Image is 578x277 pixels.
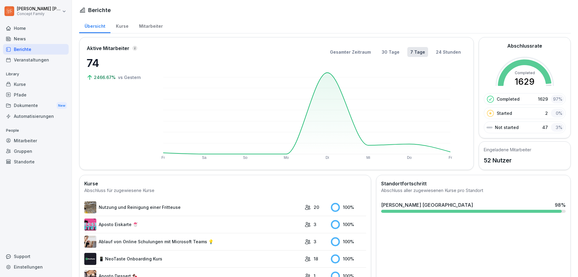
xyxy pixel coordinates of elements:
p: Library [3,69,69,79]
p: [PERSON_NAME] [PERSON_NAME] [17,6,61,11]
a: Mitarbeiter [134,18,168,33]
a: 📱 NeoTaste Onboarding Kurs [84,253,302,265]
p: 1629 [538,96,548,102]
a: Ablauf von Online Schulungen mit Microsoft Teams 💡 [84,236,302,248]
h1: Berichte [88,6,111,14]
a: Gruppen [3,146,69,156]
a: Pfade [3,90,69,100]
text: Sa [202,156,207,160]
button: Gesamter Zeitraum [327,47,374,57]
p: 2 [545,110,548,116]
a: DokumenteNew [3,100,69,111]
p: 52 Nutzer [484,156,531,165]
text: Di [325,156,329,160]
a: Automatisierungen [3,111,69,121]
p: vs Gestern [118,74,141,80]
div: 100 % [331,237,366,246]
div: 3 % [551,123,564,132]
p: 74 [87,55,147,71]
p: People [3,126,69,135]
a: Mitarbeiter [3,135,69,146]
p: Concept Family [17,12,61,16]
p: Aktive Mitarbeiter [87,45,129,52]
text: Fr [449,156,452,160]
div: New [57,102,67,109]
div: Abschluss für zugewiesene Kurse [84,187,366,194]
div: Abschluss aller zugewiesenen Kurse pro Standort [381,187,566,194]
p: 47 [542,124,548,131]
div: Support [3,251,69,262]
text: Mo [284,156,289,160]
h2: Standortfortschritt [381,180,566,187]
img: b2msvuojt3s6egexuweix326.png [84,201,96,213]
a: Veranstaltungen [3,55,69,65]
p: Completed [497,96,520,102]
p: Not started [495,124,519,131]
div: 100 % [331,220,366,229]
a: Berichte [3,44,69,55]
p: 3 [314,238,316,245]
p: 3 [314,221,316,228]
h2: Abschlussrate [507,42,542,49]
a: Kurse [110,18,134,33]
button: 7 Tage [407,47,428,57]
h5: Eingeladene Mitarbeiter [484,146,531,153]
text: So [243,156,247,160]
h2: Kurse [84,180,366,187]
button: 30 Tage [379,47,402,57]
a: Standorte [3,156,69,167]
img: jodldgla1n88m1zx1ylvr2oo.png [84,219,96,231]
div: [PERSON_NAME] [GEOGRAPHIC_DATA] [381,201,473,209]
text: Do [407,156,412,160]
img: e8eoks8cju23yjmx0b33vrq2.png [84,236,96,248]
p: Started [497,110,512,116]
text: Fr [161,156,165,160]
div: 0 % [551,109,564,118]
button: 24 Stunden [433,47,464,57]
a: Kurse [3,79,69,90]
p: 20 [314,204,319,210]
a: Aposto Eiskarte 🍧 [84,219,302,231]
text: Mi [366,156,370,160]
a: Übersicht [79,18,110,33]
div: 100 % [331,254,366,263]
a: News [3,33,69,44]
a: Einstellungen [3,262,69,272]
div: 100 % [331,203,366,212]
p: 18 [314,256,318,262]
a: Nutzung und Reinigung einer Fritteuse [84,201,302,213]
div: Dokumente [3,100,69,111]
a: Home [3,23,69,33]
div: 98 % [555,201,566,209]
img: wogpw1ad3b6xttwx9rgsg3h8.png [84,253,96,265]
p: 2466.67% [94,74,117,80]
a: [PERSON_NAME] [GEOGRAPHIC_DATA]98% [379,199,568,215]
div: 97 % [551,95,564,103]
